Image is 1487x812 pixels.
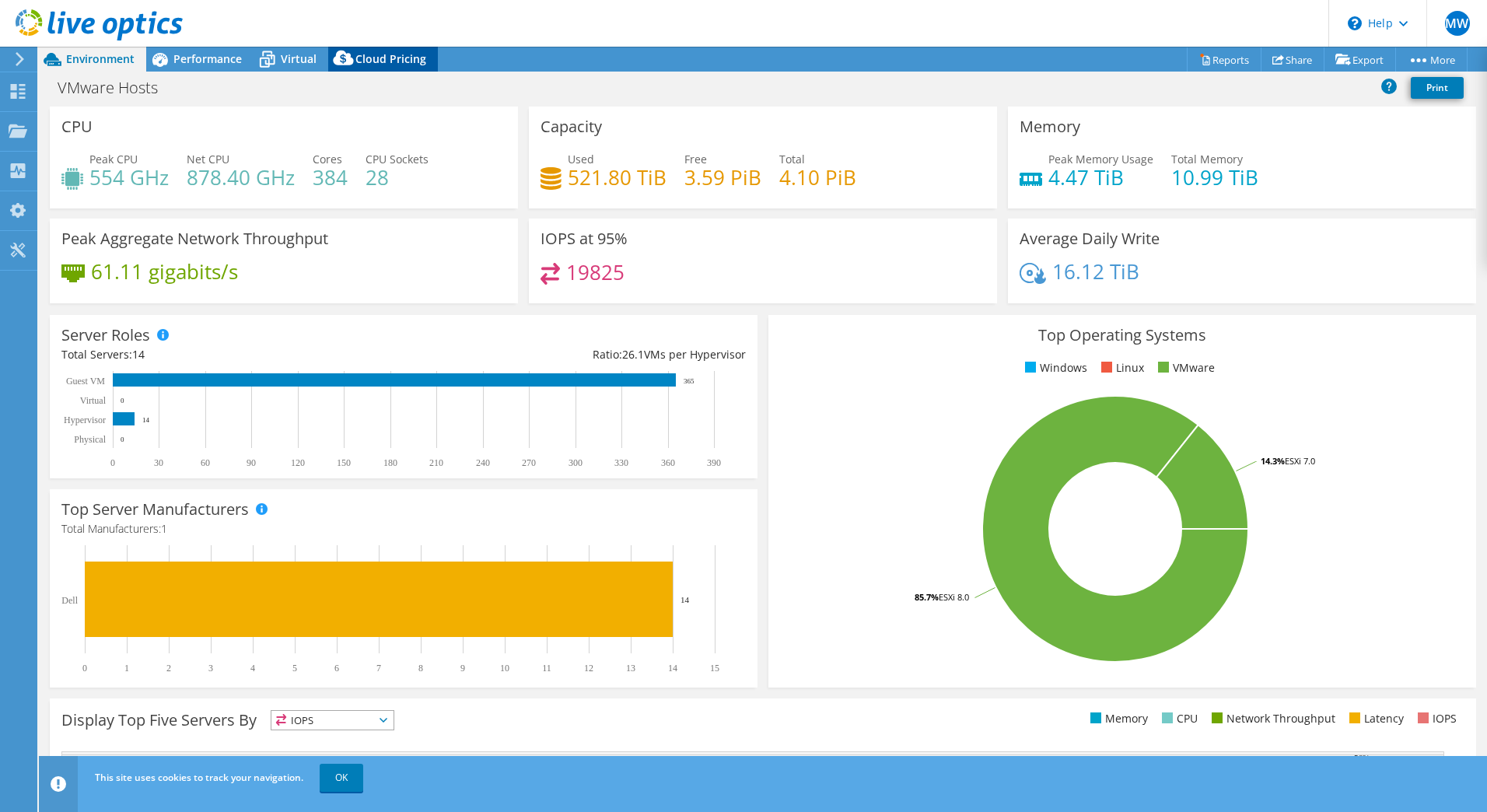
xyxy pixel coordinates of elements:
[1414,710,1457,727] li: IOPS
[110,457,115,468] text: 0
[668,663,677,674] text: 14
[201,457,210,468] text: 60
[1445,11,1470,36] span: MW
[1021,359,1087,376] li: Windows
[154,457,163,468] text: 30
[64,415,106,425] text: Hypervisor
[1052,263,1139,280] h4: 16.12 TiB
[161,521,167,536] span: 1
[51,79,182,96] h1: VMware Hosts
[313,169,348,186] h4: 384
[1020,230,1160,247] h3: Average Daily Write
[404,346,746,363] div: Ratio: VMs per Hypervisor
[684,377,695,385] text: 365
[1345,710,1404,727] li: Latency
[292,663,297,674] text: 5
[187,152,229,166] span: Net CPU
[124,663,129,674] text: 1
[1395,47,1468,72] a: More
[522,457,536,468] text: 270
[121,397,124,404] text: 0
[541,118,602,135] h3: Capacity
[1097,359,1144,376] li: Linux
[247,457,256,468] text: 90
[132,347,145,362] span: 14
[291,457,305,468] text: 120
[281,51,317,66] span: Virtual
[661,457,675,468] text: 360
[383,457,397,468] text: 180
[1171,169,1258,186] h4: 10.99 TiB
[500,663,509,674] text: 10
[187,169,295,186] h4: 878.40 GHz
[271,711,394,730] span: IOPS
[66,376,105,387] text: Guest VM
[337,457,351,468] text: 150
[66,51,135,66] span: Environment
[61,346,404,363] div: Total Servers:
[61,327,150,344] h3: Server Roles
[569,457,583,468] text: 300
[334,663,339,674] text: 6
[1348,16,1362,30] svg: \n
[61,520,746,537] h4: Total Manufacturers:
[476,457,490,468] text: 240
[779,152,805,166] span: Total
[1285,455,1315,467] tspan: ESXi 7.0
[1086,710,1148,727] li: Memory
[915,591,939,603] tspan: 85.7%
[684,169,761,186] h4: 3.59 PiB
[542,663,551,674] text: 11
[710,663,719,674] text: 15
[568,152,594,166] span: Used
[584,663,593,674] text: 12
[355,51,426,66] span: Cloud Pricing
[779,169,856,186] h4: 4.10 PiB
[208,663,213,674] text: 3
[376,663,381,674] text: 7
[1261,47,1324,72] a: Share
[80,395,107,406] text: Virtual
[82,663,87,674] text: 0
[89,169,169,186] h4: 554 GHz
[460,663,465,674] text: 9
[568,169,667,186] h4: 521.80 TiB
[681,595,690,604] text: 14
[707,457,721,468] text: 390
[61,118,93,135] h3: CPU
[626,663,635,674] text: 13
[142,416,150,424] text: 14
[61,501,249,518] h3: Top Server Manufacturers
[95,771,303,784] span: This site uses cookies to track your navigation.
[91,263,238,280] h4: 61.11 gigabits/s
[313,152,342,166] span: Cores
[1154,359,1215,376] li: VMware
[74,434,106,445] text: Physical
[121,436,124,443] text: 0
[622,347,644,362] span: 26.1
[173,51,242,66] span: Performance
[1411,77,1464,99] a: Print
[1048,169,1153,186] h4: 4.47 TiB
[320,764,363,792] a: OK
[1158,710,1198,727] li: CPU
[684,152,707,166] span: Free
[429,457,443,468] text: 210
[1187,47,1261,72] a: Reports
[89,152,138,166] span: Peak CPU
[1261,455,1285,467] tspan: 14.3%
[566,264,625,281] h4: 19825
[614,457,628,468] text: 330
[418,663,423,674] text: 8
[166,663,171,674] text: 2
[1208,710,1335,727] li: Network Throughput
[1171,152,1243,166] span: Total Memory
[61,595,78,606] text: Dell
[366,152,429,166] span: CPU Sockets
[1020,118,1080,135] h3: Memory
[366,169,429,186] h4: 28
[61,230,328,247] h3: Peak Aggregate Network Throughput
[1048,152,1153,166] span: Peak Memory Usage
[780,327,1464,344] h3: Top Operating Systems
[939,591,969,603] tspan: ESXi 8.0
